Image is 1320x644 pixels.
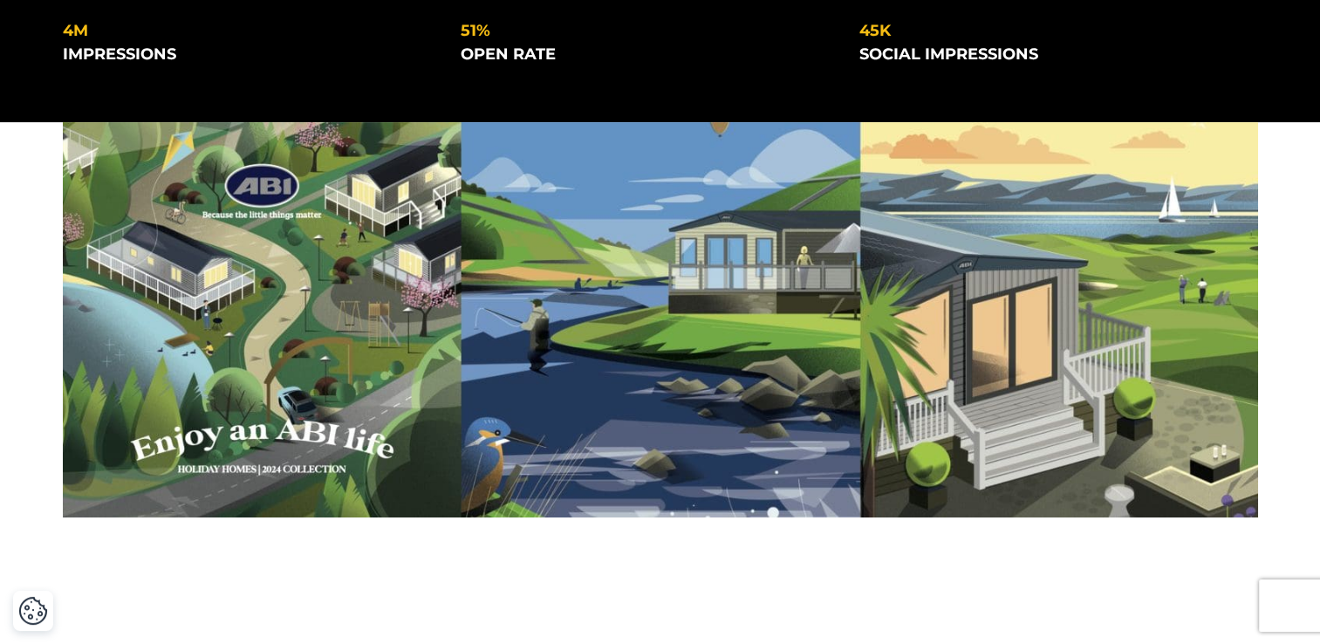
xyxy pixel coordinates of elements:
[63,122,1258,517] img: ABI-cover
[461,43,831,66] div: open rate
[18,596,48,626] button: Cookie Settings
[63,19,434,43] div: 4m
[859,19,1230,43] div: 45k
[461,19,831,43] div: 51%
[18,596,48,626] img: Revisit consent button
[63,43,434,66] div: impressions
[859,43,1230,66] div: social impressions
